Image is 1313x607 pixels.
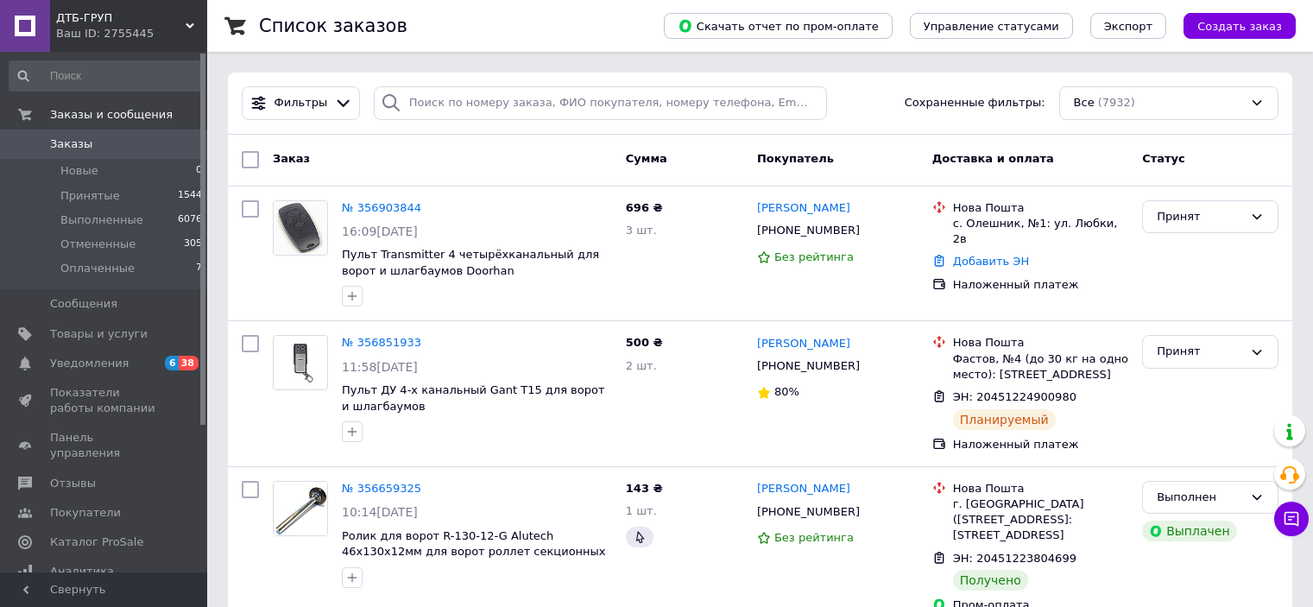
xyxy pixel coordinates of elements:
[60,188,120,204] span: Принятые
[273,200,328,256] a: Фото товару
[626,482,663,495] span: 143 ₴
[1098,96,1135,109] span: (7932)
[50,326,148,342] span: Товары и услуги
[754,355,863,377] div: [PHONE_NUMBER]
[50,385,160,416] span: Показатели работы компании
[953,496,1128,544] div: г. [GEOGRAPHIC_DATA] ([STREET_ADDRESS]: [STREET_ADDRESS]
[1074,95,1095,111] span: Все
[56,10,186,26] span: ДТБ-ГРУП
[60,261,135,276] span: Оплаченные
[953,216,1128,247] div: с. Олешник, №1: ул. Любки, 2в
[664,13,893,39] button: Скачать отчет по пром-оплате
[626,504,657,517] span: 1 шт.
[626,336,663,349] span: 500 ₴
[179,356,199,370] span: 38
[50,296,117,312] span: Сообщения
[275,95,328,111] span: Фильтры
[274,482,327,535] img: Фото товару
[905,95,1045,111] span: Сохраненные фильтры:
[754,501,863,523] div: [PHONE_NUMBER]
[757,152,834,165] span: Покупатель
[50,136,92,152] span: Заказы
[626,201,663,214] span: 696 ₴
[953,335,1128,351] div: Нова Пошта
[932,152,1054,165] span: Доставка и оплата
[1157,208,1243,226] div: Принят
[953,351,1128,383] div: Фастов, №4 (до 30 кг на одно место): [STREET_ADDRESS]
[50,430,160,461] span: Панель управления
[259,16,407,36] h1: Список заказов
[757,200,850,217] a: [PERSON_NAME]
[274,338,327,387] img: Фото товару
[1142,152,1185,165] span: Статус
[953,200,1128,216] div: Нова Пошта
[953,437,1128,452] div: Наложенный платеж
[774,531,854,544] span: Без рейтинга
[910,13,1073,39] button: Управление статусами
[626,359,657,372] span: 2 шт.
[953,390,1076,403] span: ЭН: 20451224900980
[342,482,421,495] a: № 356659325
[1090,13,1166,39] button: Экспорт
[178,188,202,204] span: 1544
[342,201,421,214] a: № 356903844
[184,237,202,252] span: 305
[273,152,310,165] span: Заказ
[774,250,854,263] span: Без рейтинга
[273,335,328,390] a: Фото товару
[953,255,1029,268] a: Добавить ЭН
[50,505,121,521] span: Покупатели
[1142,521,1236,541] div: Выплачен
[924,20,1059,33] span: Управление статусами
[342,248,599,277] a: Пульт Transmitter 4 четырёхканальный для ворот и шлагбаумов Doorhan
[1197,20,1282,33] span: Создать заказ
[56,26,207,41] div: Ваш ID: 2755445
[178,212,202,228] span: 6076
[196,261,202,276] span: 7
[374,86,827,120] input: Поиск по номеру заказа, ФИО покупателя, номеру телефона, Email, номеру накладной
[953,481,1128,496] div: Нова Пошта
[50,476,96,491] span: Отзывы
[342,224,418,238] span: 16:09[DATE]
[342,360,418,374] span: 11:58[DATE]
[273,481,328,536] a: Фото товару
[1157,489,1243,507] div: Выполнен
[60,212,143,228] span: Выполненные
[1184,13,1296,39] button: Создать заказ
[626,152,667,165] span: Сумма
[1274,502,1309,536] button: Чат с покупателем
[1157,343,1243,361] div: Принят
[953,409,1056,430] div: Планируемый
[757,481,850,497] a: [PERSON_NAME]
[754,219,863,242] div: [PHONE_NUMBER]
[342,529,606,574] a: Ролик для ворот R-130-12-G Alutech 46х130х12мм для ворот роллет секционных гаражных и промышленных
[1166,19,1296,32] a: Создать заказ
[774,385,799,398] span: 80%
[1104,20,1152,33] span: Экспорт
[678,18,879,34] span: Скачать отчет по пром-оплате
[757,336,850,352] a: [PERSON_NAME]
[342,336,421,349] a: № 356851933
[342,505,418,519] span: 10:14[DATE]
[60,163,98,179] span: Новые
[50,564,114,579] span: Аналитика
[953,552,1076,565] span: ЭН: 20451223804699
[9,60,204,92] input: Поиск
[50,356,129,371] span: Уведомления
[196,163,202,179] span: 0
[953,570,1028,591] div: Получено
[342,383,605,413] a: Пульт ДУ 4-х канальный Gant T15 для ворот и шлагбаумов
[60,237,136,252] span: Отмененные
[274,201,327,255] img: Фото товару
[165,356,179,370] span: 6
[50,107,173,123] span: Заказы и сообщения
[953,277,1128,293] div: Наложенный платеж
[50,534,143,550] span: Каталог ProSale
[626,224,657,237] span: 3 шт.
